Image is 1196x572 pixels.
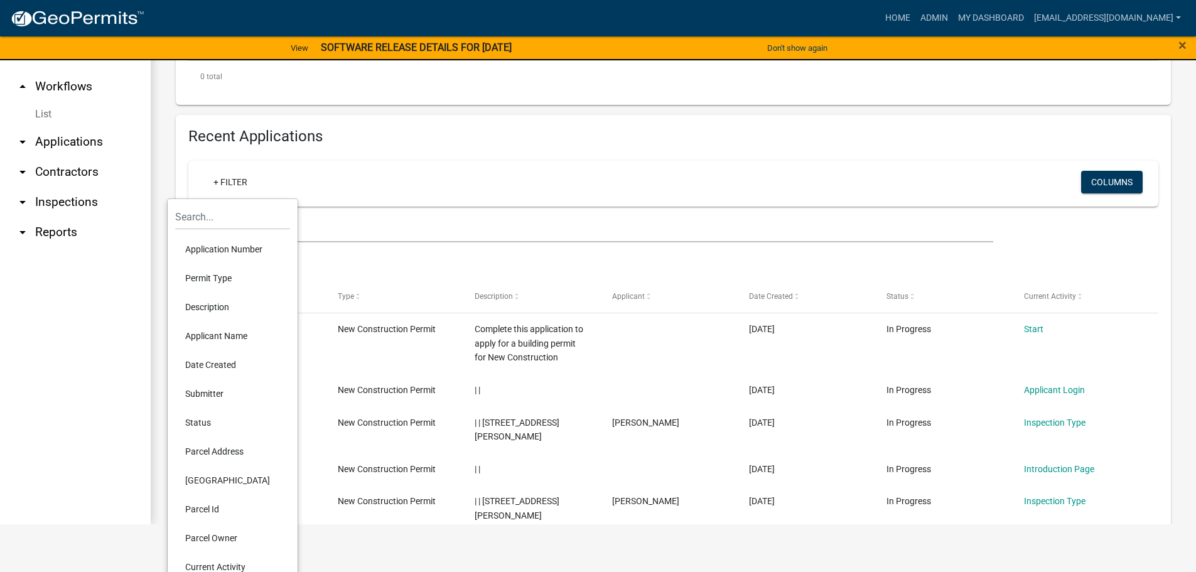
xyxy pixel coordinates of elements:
[338,464,436,474] span: New Construction Permit
[175,321,290,350] li: Applicant Name
[1024,464,1094,474] a: Introduction Page
[475,464,480,474] span: | |
[175,293,290,321] li: Description
[338,418,436,428] span: New Construction Permit
[886,324,931,334] span: In Progress
[475,324,583,363] span: Complete this application to apply for a building permit for New Construction
[338,292,354,301] span: Type
[1024,418,1086,428] a: Inspection Type
[326,282,463,312] datatable-header-cell: Type
[321,41,512,53] strong: SOFTWARE RELEASE DETAILS FOR [DATE]
[749,292,793,301] span: Date Created
[1011,282,1149,312] datatable-header-cell: Current Activity
[475,496,559,521] span: | | 260 Powell Church Road
[886,385,931,395] span: In Progress
[1024,385,1085,395] a: Applicant Login
[475,385,480,395] span: | |
[749,496,775,506] span: 08/13/2025
[875,282,1012,312] datatable-header-cell: Status
[188,61,1158,92] div: 0 total
[1024,324,1043,334] a: Start
[612,292,645,301] span: Applicant
[612,496,679,506] span: Alvin David Emfinger Sr
[1081,171,1143,193] button: Columns
[886,496,931,506] span: In Progress
[15,79,30,94] i: arrow_drop_up
[175,264,290,293] li: Permit Type
[1178,38,1187,53] button: Close
[463,282,600,312] datatable-header-cell: Description
[762,38,832,58] button: Don't show again
[749,418,775,428] span: 08/18/2025
[886,292,908,301] span: Status
[737,282,875,312] datatable-header-cell: Date Created
[749,464,775,474] span: 08/17/2025
[1024,292,1076,301] span: Current Activity
[612,418,679,428] span: Bailey Smith
[188,127,1158,146] h4: Recent Applications
[203,171,257,193] a: + Filter
[1178,36,1187,54] span: ×
[15,195,30,210] i: arrow_drop_down
[175,524,290,553] li: Parcel Owner
[188,217,993,242] input: Search for applications
[1029,6,1186,30] a: [EMAIL_ADDRESS][DOMAIN_NAME]
[286,38,313,58] a: View
[1024,496,1086,506] a: Inspection Type
[953,6,1029,30] a: My Dashboard
[749,385,775,395] span: 08/24/2025
[600,282,738,312] datatable-header-cell: Applicant
[175,495,290,524] li: Parcel Id
[175,466,290,495] li: [GEOGRAPHIC_DATA]
[15,225,30,240] i: arrow_drop_down
[338,496,436,506] span: New Construction Permit
[175,437,290,466] li: Parcel Address
[175,379,290,408] li: Submitter
[175,408,290,437] li: Status
[886,464,931,474] span: In Progress
[915,6,953,30] a: Admin
[749,324,775,334] span: 09/09/2025
[15,134,30,149] i: arrow_drop_down
[880,6,915,30] a: Home
[475,418,559,442] span: | | 9250 Cartledge Rd, Box Springs, Ga 31801
[15,165,30,180] i: arrow_drop_down
[175,204,290,230] input: Search...
[175,235,290,264] li: Application Number
[886,418,931,428] span: In Progress
[175,350,290,379] li: Date Created
[338,385,436,395] span: New Construction Permit
[338,324,436,334] span: New Construction Permit
[475,292,513,301] span: Description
